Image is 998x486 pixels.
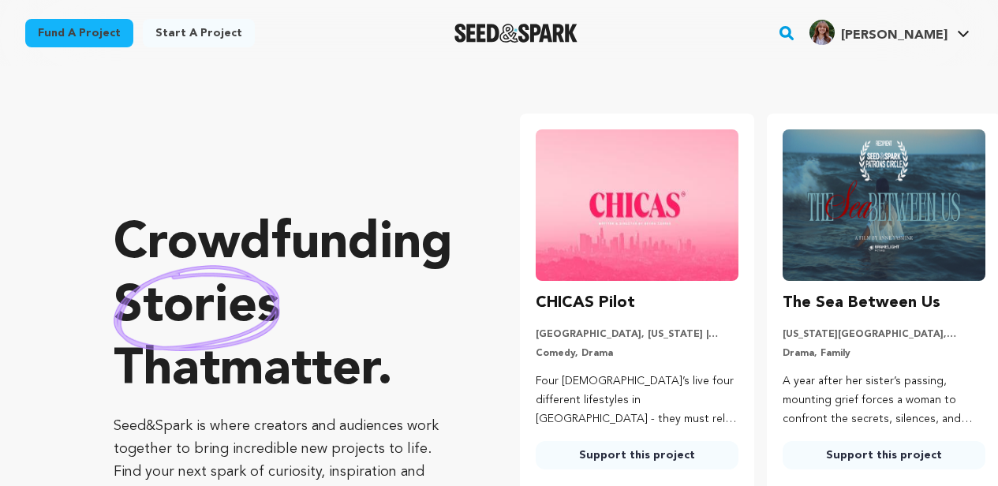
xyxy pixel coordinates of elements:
h3: CHICAS Pilot [536,290,635,316]
div: KShae R.'s Profile [809,20,948,45]
a: Fund a project [25,19,133,47]
p: [US_STATE][GEOGRAPHIC_DATA], [US_STATE] | Film Short [783,328,985,341]
span: [PERSON_NAME] [841,29,948,42]
p: Comedy, Drama [536,347,738,360]
p: Four [DEMOGRAPHIC_DATA]’s live four different lifestyles in [GEOGRAPHIC_DATA] - they must rely on... [536,372,738,428]
h3: The Sea Between Us [783,290,940,316]
p: Drama, Family [783,347,985,360]
a: Seed&Spark Homepage [454,24,578,43]
img: The Sea Between Us image [783,129,985,281]
p: [GEOGRAPHIC_DATA], [US_STATE] | Series [536,328,738,341]
img: Seed&Spark Logo Dark Mode [454,24,578,43]
a: KShae R.'s Profile [806,17,973,45]
p: Crowdfunding that . [114,213,457,402]
span: KShae R.'s Profile [806,17,973,50]
a: Support this project [783,441,985,469]
img: CHICAS Pilot image [536,129,738,281]
span: matter [220,346,377,396]
a: Start a project [143,19,255,47]
img: fd02dab67c4ca683.png [809,20,835,45]
p: A year after her sister’s passing, mounting grief forces a woman to confront the secrets, silence... [783,372,985,428]
img: hand sketched image [114,265,280,351]
a: Support this project [536,441,738,469]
